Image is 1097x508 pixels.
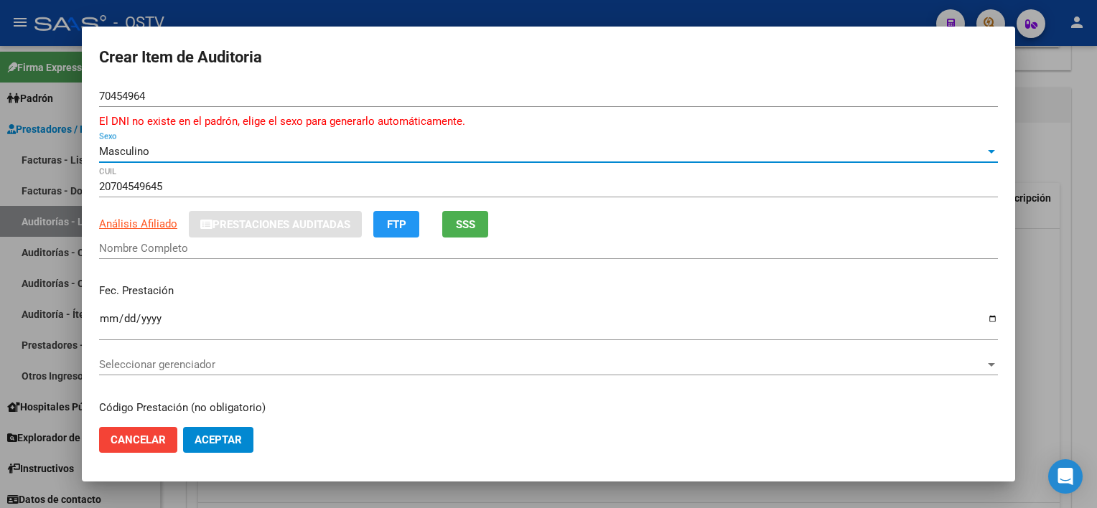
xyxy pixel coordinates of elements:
button: FTP [373,211,419,237]
p: Código Prestación (no obligatorio) [99,400,998,416]
span: Análisis Afiliado [99,217,177,230]
h2: Crear Item de Auditoria [99,44,998,71]
span: SSS [456,218,475,231]
span: Seleccionar gerenciador [99,358,985,371]
span: Cancelar [111,433,166,446]
button: Cancelar [99,427,177,453]
button: Prestaciones Auditadas [189,211,362,237]
p: Fec. Prestación [99,283,998,299]
span: Prestaciones Auditadas [213,218,350,231]
button: Aceptar [183,427,253,453]
div: Open Intercom Messenger [1048,459,1083,494]
span: FTP [387,218,406,231]
button: SSS [442,211,488,237]
p: El DNI no existe en el padrón, elige el sexo para generarlo automáticamente. [99,113,998,130]
span: Aceptar [195,433,242,446]
span: Masculino [99,145,149,158]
